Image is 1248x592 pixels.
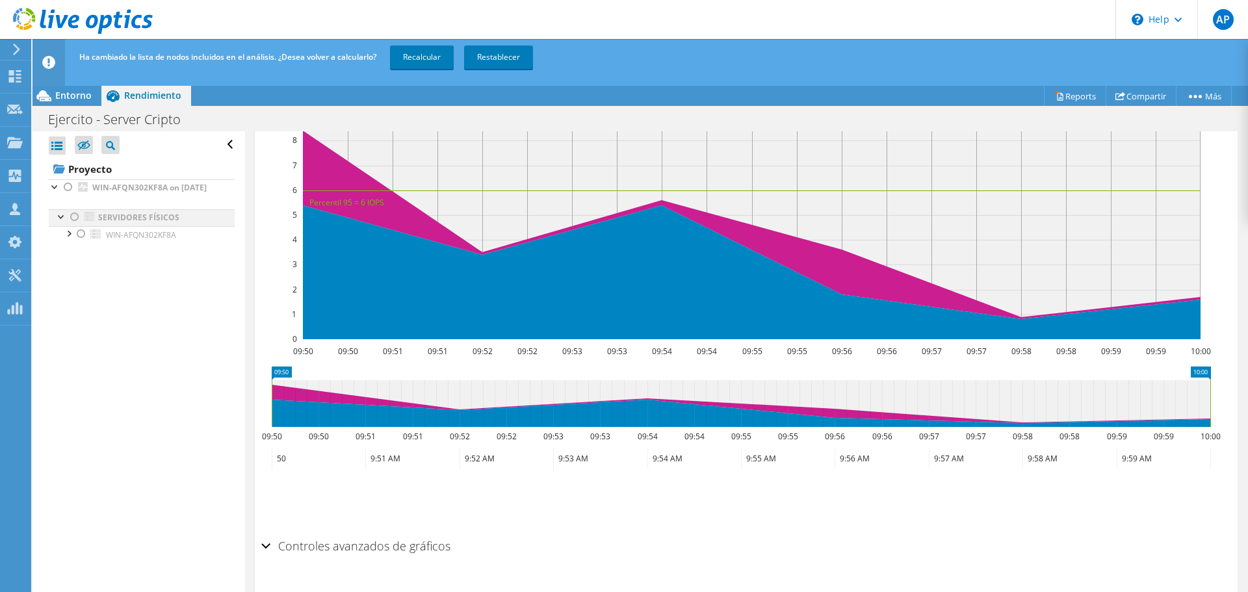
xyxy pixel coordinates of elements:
a: Servidores físicos [49,209,235,226]
text: 09:54 [697,346,717,357]
text: 10:00 [1201,431,1221,442]
a: Restablecer [464,45,533,69]
text: 09:56 [872,431,892,442]
a: Compartir [1106,86,1176,106]
text: 09:50 [293,346,313,357]
h1: Ejercito - Server Cripto [42,112,201,127]
text: 09:50 [309,431,329,442]
text: 09:58 [1059,431,1080,442]
text: 09:57 [922,346,942,357]
text: 8 [292,135,297,146]
span: WIN-AFQN302KF8A [106,229,176,240]
text: 09:56 [877,346,897,357]
text: 09:53 [607,346,627,357]
text: 09:58 [1013,431,1033,442]
a: WIN-AFQN302KF8A [49,226,235,243]
text: 09:57 [919,431,939,442]
text: Percentil 95 = 6 IOPS [309,197,384,208]
text: 4 [292,234,297,245]
b: WIN-AFQN302KF8A on [DATE] [92,182,207,193]
text: 09:59 [1107,431,1127,442]
text: 09:52 [473,346,493,357]
text: 09:53 [590,431,610,442]
span: Entorno [55,89,92,101]
a: Más [1176,86,1232,106]
text: 10:00 [1191,346,1211,357]
h2: Controles avanzados de gráficos [261,533,450,559]
text: 09:56 [832,346,852,357]
text: 1 [292,309,296,320]
a: Reports [1044,86,1106,106]
text: 09:58 [1056,346,1076,357]
text: 3 [292,259,297,270]
text: 09:59 [1101,346,1121,357]
text: 09:55 [787,346,807,357]
a: WIN-AFQN302KF8A on [DATE] [49,179,235,196]
text: 7 [292,160,297,171]
text: 09:54 [684,431,705,442]
text: 0 [292,333,297,344]
text: 09:55 [731,431,751,442]
text: 09:53 [543,431,564,442]
text: 09:57 [966,431,986,442]
svg: \n [1132,14,1143,25]
a: Recalcular [390,45,454,69]
text: 09:51 [428,346,448,357]
text: 09:52 [497,431,517,442]
text: 09:52 [517,346,538,357]
text: 09:50 [262,431,282,442]
text: 09:53 [562,346,582,357]
text: 09:50 [338,346,358,357]
text: 09:51 [383,346,403,357]
text: 09:54 [638,431,658,442]
text: 09:54 [652,346,672,357]
text: 09:52 [450,431,470,442]
text: 09:55 [742,346,762,357]
text: 6 [292,185,297,196]
text: 09:51 [403,431,423,442]
text: 09:55 [778,431,798,442]
text: 09:59 [1154,431,1174,442]
span: AP [1213,9,1234,30]
text: 09:51 [356,431,376,442]
a: Proyecto [49,159,235,179]
text: 09:56 [825,431,845,442]
text: 09:59 [1146,346,1166,357]
text: 5 [292,209,297,220]
span: Rendimiento [124,89,181,101]
span: Ha cambiado la lista de nodos incluidos en el análisis. ¿Desea volver a calcularlo? [79,51,376,62]
text: 2 [292,284,297,295]
text: 09:58 [1011,346,1032,357]
text: 09:57 [967,346,987,357]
